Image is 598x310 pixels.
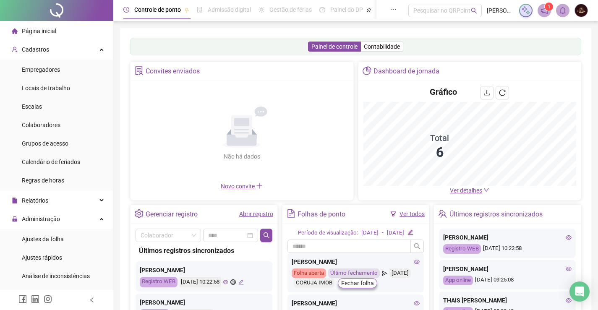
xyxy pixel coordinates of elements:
[22,140,68,147] span: Grupos de acesso
[44,295,52,303] span: instagram
[438,209,447,218] span: team
[389,268,411,278] div: [DATE]
[330,6,363,13] span: Painel do DP
[22,103,42,110] span: Escalas
[135,209,144,218] span: setting
[22,66,60,73] span: Empregadores
[391,7,397,13] span: ellipsis
[12,47,18,52] span: user-add
[140,298,268,307] div: [PERSON_NAME]
[18,295,27,303] span: facebook
[414,243,420,250] span: search
[287,209,295,218] span: file-text
[575,4,588,17] img: 2782
[22,216,60,222] span: Administração
[146,64,200,78] div: Convites enviados
[311,43,358,50] span: Painel de controle
[319,7,325,13] span: dashboard
[450,187,489,194] a: Ver detalhes down
[387,229,404,237] div: [DATE]
[269,6,312,13] span: Gestão de férias
[541,7,548,14] span: notification
[548,4,551,10] span: 1
[366,8,371,13] span: pushpin
[449,207,543,221] div: Últimos registros sincronizados
[263,232,270,239] span: search
[292,299,420,308] div: [PERSON_NAME]
[223,279,228,285] span: eye
[238,279,244,285] span: edit
[221,183,263,190] span: Novo convite
[239,211,273,217] a: Abrir registro
[22,28,56,34] span: Página inicial
[208,6,251,13] span: Admissão digital
[259,7,264,13] span: sun
[292,257,420,266] div: [PERSON_NAME]
[22,46,49,53] span: Cadastros
[338,278,377,288] button: Fechar folha
[443,276,473,285] div: App online
[400,211,425,217] a: Ver todos
[569,281,590,302] div: Open Intercom Messenger
[430,86,457,98] h4: Gráfico
[373,64,439,78] div: Dashboard de jornada
[230,279,236,285] span: global
[483,187,489,193] span: down
[407,229,413,235] span: edit
[545,3,553,11] sup: 1
[559,7,567,14] span: bell
[298,229,358,237] div: Período de visualização:
[443,244,481,254] div: Registro WEB
[123,7,129,13] span: clock-circle
[566,266,572,272] span: eye
[390,211,396,217] span: filter
[414,259,420,265] span: eye
[197,7,203,13] span: file-done
[12,198,18,203] span: file
[361,229,379,237] div: [DATE]
[443,233,572,242] div: [PERSON_NAME]
[203,152,280,161] div: Não há dados
[443,296,572,305] div: THAIS [PERSON_NAME]
[134,6,181,13] span: Controle de ponto
[382,229,384,237] div: -
[450,187,482,194] span: Ver detalhes
[140,277,178,287] div: Registro WEB
[22,122,60,128] span: Colaboradores
[256,182,263,189] span: plus
[471,8,477,14] span: search
[443,276,572,285] div: [DATE] 09:25:08
[443,244,572,254] div: [DATE] 10:22:58
[22,159,80,165] span: Calendário de feriados
[31,295,39,303] span: linkedin
[180,277,221,287] div: [DATE] 10:22:58
[328,268,380,278] div: Último fechamento
[292,268,326,278] div: Folha aberta
[146,207,198,221] div: Gerenciar registro
[382,268,387,278] span: send
[483,89,490,96] span: download
[364,43,400,50] span: Contabilidade
[499,89,506,96] span: reload
[22,197,48,204] span: Relatórios
[22,273,90,279] span: Análise de inconsistências
[341,279,374,288] span: Fechar folha
[22,254,62,261] span: Ajustes rápidos
[521,6,530,15] img: sparkle-icon.fc2bf0ac1784a2077858766a79e2daf3.svg
[294,278,334,288] div: CORUJA IMOB
[443,264,572,274] div: [PERSON_NAME]
[89,297,95,303] span: left
[12,216,18,222] span: lock
[363,66,371,75] span: pie-chart
[566,297,572,303] span: eye
[414,300,420,306] span: eye
[22,177,64,184] span: Regras de horas
[298,207,345,221] div: Folhas de ponto
[139,245,269,256] div: Últimos registros sincronizados
[22,85,70,91] span: Locais de trabalho
[22,236,64,242] span: Ajustes da folha
[184,8,189,13] span: pushpin
[487,6,514,15] span: [PERSON_NAME]
[566,234,572,240] span: eye
[140,266,268,275] div: [PERSON_NAME]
